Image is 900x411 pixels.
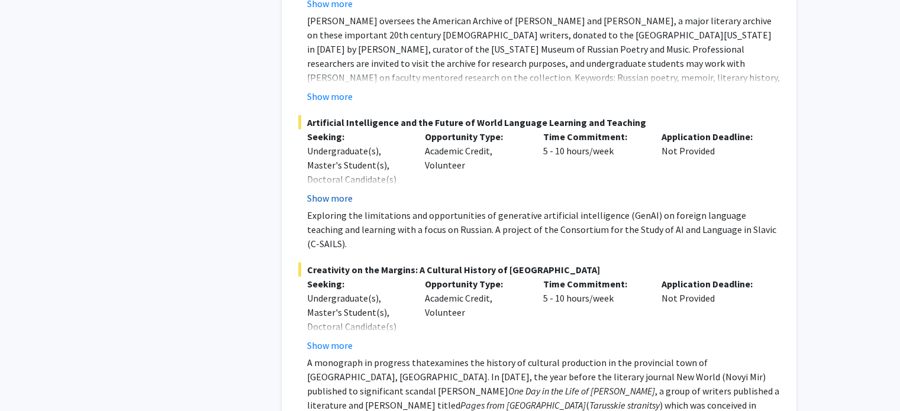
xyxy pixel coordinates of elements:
[307,208,780,251] p: Exploring the limitations and opportunities of generative artificial intelligence (GenAI) on fore...
[586,399,589,411] span: (
[425,130,525,144] p: Opportunity Type:
[298,263,780,277] span: Creativity on the Margins: A Cultural History of [GEOGRAPHIC_DATA]
[416,277,534,352] div: Academic Credit, Volunteer
[534,277,653,352] div: 5 - 10 hours/week
[534,130,653,205] div: 5 - 10 hours/week
[307,338,353,352] button: Show more
[416,130,534,205] div: Academic Credit, Volunteer
[307,14,780,99] p: [PERSON_NAME] oversees the American Archive of [PERSON_NAME] and [PERSON_NAME], a major literary ...
[508,385,655,397] em: One Day in the Life of [PERSON_NAME]
[662,277,762,291] p: Application Deadline:
[543,130,644,144] p: Time Commitment:
[589,399,660,411] em: Tarusskie stranitsy
[9,358,50,402] iframe: Chat
[425,277,525,291] p: Opportunity Type:
[307,144,408,257] div: Undergraduate(s), Master's Student(s), Doctoral Candidate(s) (PhD, MD, DMD, PharmD, etc.), Postdo...
[307,130,408,144] p: Seeking:
[460,399,586,411] em: Pages from [GEOGRAPHIC_DATA]
[653,130,771,205] div: Not Provided
[307,291,408,404] div: Undergraduate(s), Master's Student(s), Doctoral Candidate(s) (PhD, MD, DMD, PharmD, etc.), Postdo...
[653,277,771,352] div: Not Provided
[543,277,644,291] p: Time Commitment:
[307,277,408,291] p: Seeking:
[662,130,762,144] p: Application Deadline:
[298,115,780,130] span: Artificial Intelligence and the Future of World Language Learning and Teaching
[307,357,766,397] span: examines the history of cultural production in the provincial town of [GEOGRAPHIC_DATA], [GEOGRAP...
[307,191,353,205] button: Show more
[307,89,353,103] button: Show more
